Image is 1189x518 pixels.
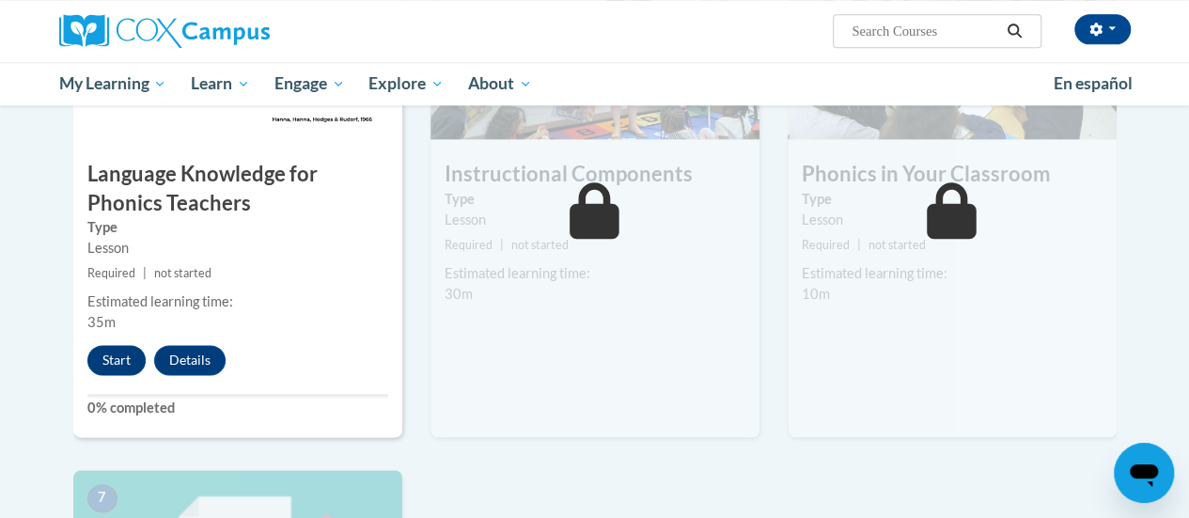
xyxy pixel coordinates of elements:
a: About [456,62,544,105]
span: 35m [87,314,116,330]
span: Engage [274,72,345,95]
input: Search Courses [850,20,1000,42]
div: Lesson [445,210,745,230]
button: Start [87,345,146,375]
span: Explore [368,72,444,95]
button: Details [154,345,226,375]
span: Learn [191,72,250,95]
img: Cox Campus [59,14,270,48]
a: My Learning [47,62,180,105]
span: not started [154,266,211,280]
a: Engage [262,62,357,105]
span: 10m [802,286,830,302]
div: Main menu [45,62,1145,105]
div: Lesson [802,210,1103,230]
label: Type [87,217,388,238]
div: Estimated learning time: [445,263,745,284]
label: 0% completed [87,398,388,418]
span: | [143,266,147,280]
span: About [468,72,532,95]
span: My Learning [58,72,166,95]
h3: Phonics in Your Classroom [788,160,1117,189]
label: Type [802,189,1103,210]
span: | [500,238,504,252]
span: Required [802,238,850,252]
button: Search [1000,20,1028,42]
div: Lesson [87,238,388,259]
label: Type [445,189,745,210]
span: 7 [87,484,117,512]
a: Cox Campus [59,14,398,48]
a: En español [1041,64,1145,103]
span: | [857,238,861,252]
div: Estimated learning time: [802,263,1103,284]
h3: Language Knowledge for Phonics Teachers [73,160,402,218]
iframe: Button to launch messaging window [1114,443,1174,503]
span: 30m [445,286,473,302]
span: not started [868,238,926,252]
div: Estimated learning time: [87,291,388,312]
span: not started [511,238,569,252]
span: En español [1054,73,1133,93]
h3: Instructional Components [430,160,759,189]
span: Required [87,266,135,280]
span: Required [445,238,493,252]
button: Account Settings [1074,14,1131,44]
a: Learn [179,62,262,105]
a: Explore [356,62,456,105]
